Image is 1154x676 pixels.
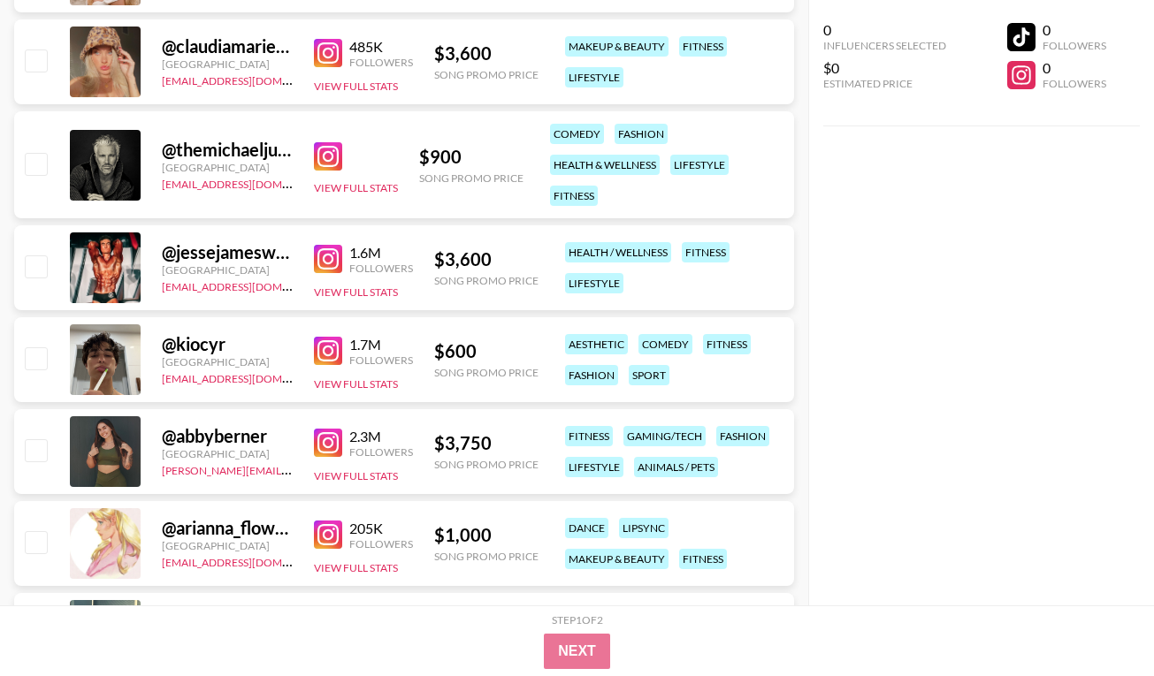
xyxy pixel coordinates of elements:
div: [GEOGRAPHIC_DATA] [162,161,293,174]
div: gaming/tech [623,426,706,446]
div: 1.7M [349,336,413,353]
button: View Full Stats [314,181,398,194]
button: View Full Stats [314,285,398,299]
button: Next [544,634,610,669]
div: Song Promo Price [434,274,539,287]
div: Followers [349,537,413,551]
div: $0 [823,59,946,77]
img: Instagram [314,429,342,457]
div: 205K [349,520,413,537]
div: $ 3,600 [434,248,539,270]
div: @ jessejameswest [162,241,293,263]
div: Followers [1043,77,1106,90]
div: $ 3,600 [434,42,539,65]
div: fitness [703,334,751,354]
div: @ arianna_flowers [162,517,293,539]
button: View Full Stats [314,377,398,391]
div: comedy [550,124,604,144]
div: 0 [1043,59,1106,77]
img: Instagram [314,337,342,365]
div: [GEOGRAPHIC_DATA] [162,355,293,368]
div: lifestyle [565,67,623,87]
div: sport [629,365,669,385]
a: [EMAIL_ADDRESS][DOMAIN_NAME] [162,552,340,569]
div: animals / pets [634,457,718,477]
div: lifestyle [670,155,729,175]
div: Followers [349,56,413,69]
div: [GEOGRAPHIC_DATA] [162,539,293,552]
div: health / wellness [565,242,671,262]
a: [EMAIL_ADDRESS][DOMAIN_NAME] [162,277,340,293]
div: fitness [682,242,730,262]
a: [EMAIL_ADDRESS][DOMAIN_NAME] [162,71,340,87]
div: health & wellness [550,155,660,175]
div: @ abbyberner [162,425,293,447]
div: fashion [615,124,668,144]
div: Followers [349,262,413,275]
div: 1.6M [349,244,413,262]
div: 2.3M [349,428,413,445]
div: Song Promo Price [434,458,539,471]
div: $ 3,750 [434,432,539,454]
button: View Full Stats [314,80,398,93]
div: lifestyle [565,273,623,293]
div: Song Promo Price [434,550,539,563]
div: @ claudiamariewalsh [162,35,293,57]
div: 0 [1043,21,1106,39]
div: comedy [638,334,692,354]
div: Song Promo Price [419,171,524,185]
div: fashion [716,426,769,446]
div: fitness [550,186,598,206]
div: fitness [679,36,727,57]
div: $ 600 [434,340,539,362]
button: View Full Stats [314,561,398,574]
div: [GEOGRAPHIC_DATA] [162,263,293,277]
div: aesthetic [565,334,628,354]
div: Song Promo Price [434,366,539,379]
div: fashion [565,365,618,385]
div: Step 1 of 2 [552,613,603,627]
div: fitness [679,549,727,569]
div: Estimated Price [823,77,946,90]
a: [EMAIL_ADDRESS][DOMAIN_NAME] [162,368,340,385]
div: @ themichaeljustin [162,139,293,161]
img: Instagram [314,520,342,549]
div: 0 [823,21,946,39]
div: [GEOGRAPHIC_DATA] [162,447,293,460]
div: makeup & beauty [565,549,669,569]
iframe: Drift Widget Chat Controller [1066,588,1133,655]
div: lipsync [619,518,669,538]
img: Instagram [314,245,342,273]
button: View Full Stats [314,469,398,482]
div: $ 900 [419,146,524,168]
div: dance [565,518,608,538]
div: $ 1,000 [434,524,539,546]
div: Song Promo Price [434,68,539,81]
a: [PERSON_NAME][EMAIL_ADDRESS][DOMAIN_NAME] [162,460,424,477]
div: 485K [349,38,413,56]
a: [EMAIL_ADDRESS][DOMAIN_NAME] [162,174,340,191]
div: Influencers Selected [823,39,946,52]
div: lifestyle [565,457,623,477]
div: fitness [565,426,613,446]
div: Followers [349,353,413,367]
div: Followers [1043,39,1106,52]
div: @ kiocyr [162,333,293,355]
div: [GEOGRAPHIC_DATA] [162,57,293,71]
img: Instagram [314,142,342,171]
img: Instagram [314,39,342,67]
div: makeup & beauty [565,36,669,57]
div: Followers [349,445,413,459]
